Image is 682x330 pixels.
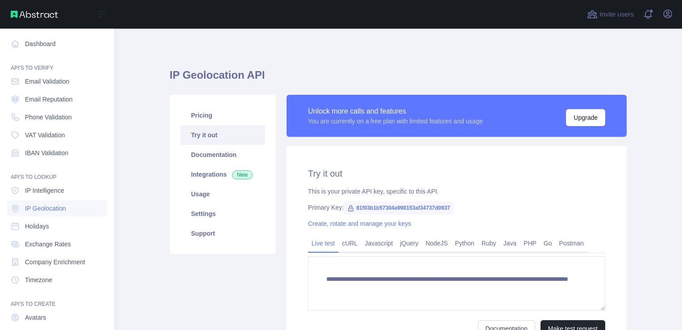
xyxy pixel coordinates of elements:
[7,127,107,143] a: VAT Validation
[308,203,605,212] div: Primary Key:
[7,109,107,125] a: Phone Validation
[25,186,64,195] span: IP Intelligence
[308,117,483,126] div: You are currently on a free plan with limited features and usage
[180,145,265,165] a: Documentation
[25,240,71,249] span: Exchange Rates
[180,184,265,204] a: Usage
[361,236,396,250] a: Javascript
[7,182,107,199] a: IP Intelligence
[7,91,107,107] a: Email Reputation
[308,236,338,250] a: Live test
[7,254,107,270] a: Company Enrichment
[556,236,587,250] a: Postman
[7,36,107,52] a: Dashboard
[25,258,85,267] span: Company Enrichment
[7,145,107,161] a: IBAN Validation
[180,224,265,243] a: Support
[451,236,478,250] a: Python
[585,7,636,21] button: Invite users
[422,236,451,250] a: NodeJS
[7,309,107,326] a: Avatars
[11,11,58,18] img: Abstract API
[566,109,605,126] button: Upgrade
[7,200,107,216] a: IP Geolocation
[232,170,253,179] span: New
[308,167,605,180] h2: Try it out
[396,236,422,250] a: jQuery
[7,163,107,181] div: API'S TO LOOKUP
[344,201,453,215] span: 81f03b1b57304a998153af34737d0937
[25,131,65,140] span: VAT Validation
[25,77,69,86] span: Email Validation
[7,54,107,72] div: API'S TO VERIFY
[25,113,72,122] span: Phone Validation
[180,106,265,125] a: Pricing
[25,222,49,231] span: Holidays
[540,236,556,250] a: Go
[25,148,68,157] span: IBAN Validation
[308,187,605,196] div: This is your private API key, specific to this API.
[180,204,265,224] a: Settings
[7,236,107,252] a: Exchange Rates
[520,236,540,250] a: PHP
[7,218,107,234] a: Holidays
[478,236,500,250] a: Ruby
[500,236,520,250] a: Java
[7,272,107,288] a: Timezone
[7,73,107,89] a: Email Validation
[308,106,483,117] div: Unlock more calls and features
[180,165,265,184] a: Integrations New
[170,68,627,89] h1: IP Geolocation API
[25,275,52,284] span: Timezone
[25,95,73,104] span: Email Reputation
[25,313,46,322] span: Avatars
[7,290,107,308] div: API'S TO CREATE
[599,9,634,20] span: Invite users
[25,204,66,213] span: IP Geolocation
[338,236,361,250] a: cURL
[180,125,265,145] a: Try it out
[308,220,411,227] a: Create, rotate and manage your keys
